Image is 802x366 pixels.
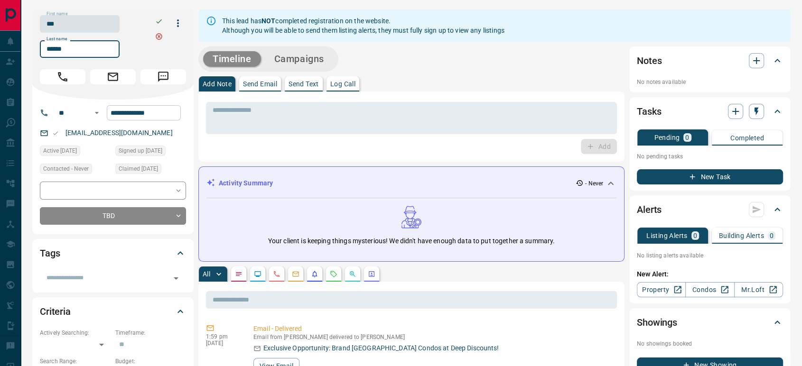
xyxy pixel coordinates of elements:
a: Mr.Loft [734,282,783,297]
div: Tasks [637,100,783,123]
p: Send Text [289,81,319,87]
p: Listing Alerts [646,232,688,239]
p: All [203,271,210,277]
div: Thu May 02 2024 [40,146,111,159]
div: Criteria [40,300,186,323]
div: Activity Summary- Never [206,174,616,192]
button: Open [91,107,103,119]
div: Tags [40,242,186,265]
p: Budget: [115,357,186,366]
svg: Requests [330,270,337,278]
p: No notes available [637,78,783,86]
a: [EMAIL_ADDRESS][DOMAIN_NAME] [65,129,173,137]
span: Active [DATE] [43,146,77,156]
button: Open [169,272,183,285]
div: Alerts [637,198,783,221]
h2: Criteria [40,304,71,319]
h2: Notes [637,53,662,68]
p: Actively Searching: [40,329,111,337]
svg: Emails [292,270,299,278]
span: Contacted - Never [43,164,89,174]
p: No pending tasks [637,149,783,164]
svg: Email Valid [52,130,59,137]
p: Timeframe: [115,329,186,337]
svg: Agent Actions [368,270,375,278]
h2: Showings [637,315,677,330]
p: Log Call [330,81,355,87]
p: Your client is keeping things mysterious! We didn't have enough data to put together a summary. [268,236,555,246]
span: Message [140,69,186,84]
p: 1:59 pm [206,333,239,340]
a: Property [637,282,686,297]
p: Search Range: [40,357,111,366]
h2: Tasks [637,104,661,119]
p: 0 [770,232,774,239]
a: Condos [685,282,734,297]
p: 0 [685,134,689,141]
p: New Alert: [637,269,783,279]
svg: Listing Alerts [311,270,318,278]
p: Email from [PERSON_NAME] delivered to [PERSON_NAME] [253,334,613,340]
strong: NOT [261,17,275,25]
div: TBD [40,207,186,225]
span: Signed up [DATE] [119,146,162,156]
p: Email - Delivered [253,324,613,334]
label: First name [47,11,67,17]
h2: Tags [40,246,60,261]
h2: Alerts [637,202,662,217]
div: Showings [637,311,783,334]
svg: Calls [273,270,280,278]
p: Completed [730,135,764,141]
p: Send Email [243,81,277,87]
svg: Notes [235,270,242,278]
div: Thu May 02 2024 [115,146,186,159]
p: [DATE] [206,340,239,347]
p: Building Alerts [719,232,764,239]
p: - Never [585,179,603,188]
p: Exclusive Opportunity: Brand [GEOGRAPHIC_DATA] Condos at Deep Discounts! [263,343,499,353]
div: Thu May 02 2024 [115,164,186,177]
div: This lead has completed registration on the website. Although you will be able to send them listi... [222,12,504,39]
p: Add Note [203,81,232,87]
div: Notes [637,49,783,72]
span: Call [40,69,85,84]
p: Pending [654,134,680,141]
span: Claimed [DATE] [119,164,158,174]
svg: Lead Browsing Activity [254,270,261,278]
button: New Task [637,169,783,184]
p: No showings booked [637,339,783,348]
span: Email [90,69,136,84]
label: Last name [47,36,67,42]
p: 0 [693,232,697,239]
p: Activity Summary [219,178,273,188]
svg: Opportunities [349,270,356,278]
button: Timeline [203,51,261,67]
p: No listing alerts available [637,251,783,260]
button: Campaigns [265,51,334,67]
